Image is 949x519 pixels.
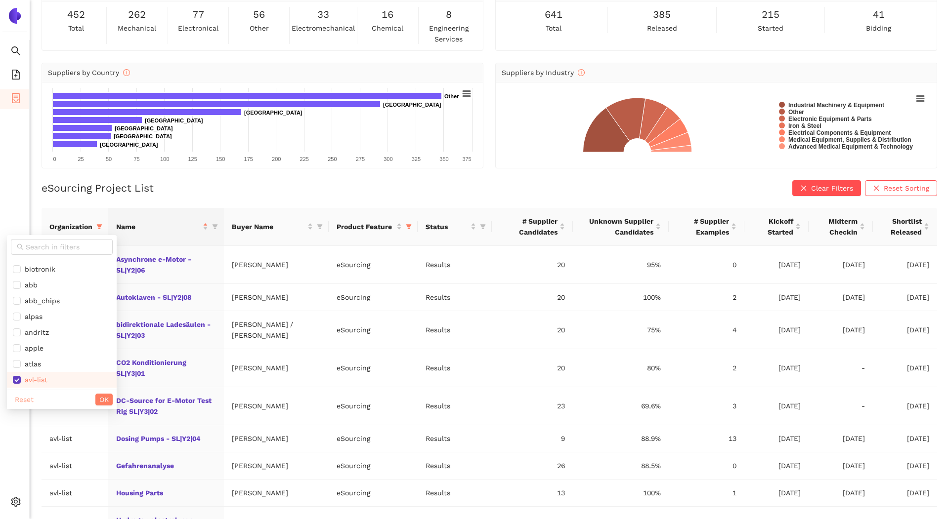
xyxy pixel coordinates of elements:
[809,311,873,349] td: [DATE]
[573,349,669,387] td: 80%
[329,349,418,387] td: eSourcing
[329,284,418,311] td: eSourcing
[17,243,24,250] span: search
[669,452,744,479] td: 0
[329,387,418,425] td: eSourcing
[292,23,355,34] span: electromechanical
[95,394,113,405] button: OK
[244,110,302,116] text: [GEOGRAPHIC_DATA]
[133,156,139,162] text: 75
[881,216,922,238] span: Shortlist Released
[788,122,821,129] text: Iron & Steel
[866,23,891,34] span: bidding
[192,7,204,22] span: 77
[873,452,937,479] td: [DATE]
[337,221,394,232] span: Product Feature
[49,221,92,232] span: Organization
[788,116,872,122] text: Electronic Equipment & Parts
[573,311,669,349] td: 75%
[21,360,41,368] span: atlas
[356,156,365,162] text: 275
[21,281,38,289] span: abb
[26,241,107,252] input: Search in filters
[118,23,156,34] span: mechanical
[224,349,329,387] td: [PERSON_NAME]
[210,219,220,234] span: filter
[42,479,108,507] td: avl-list
[383,102,441,108] text: [GEOGRAPHIC_DATA]
[114,133,172,139] text: [GEOGRAPHIC_DATA]
[42,452,108,479] td: avl-list
[669,349,744,387] td: 2
[96,224,102,230] span: filter
[21,328,49,336] span: andritz
[800,185,807,193] span: close
[21,344,43,352] span: apple
[128,7,146,22] span: 262
[418,311,492,349] td: Results
[809,284,873,311] td: [DATE]
[418,208,492,246] th: this column's title is Status,this column is sortable
[578,69,585,76] span: info-circle
[492,425,573,452] td: 9
[669,208,744,246] th: this column's title is # Supplier Examples,this column is sortable
[744,311,809,349] td: [DATE]
[573,479,669,507] td: 100%
[788,109,804,116] text: Other
[418,479,492,507] td: Results
[677,216,729,238] span: # Supplier Examples
[115,125,173,131] text: [GEOGRAPHIC_DATA]
[792,180,861,196] button: closeClear Filters
[744,284,809,311] td: [DATE]
[300,156,309,162] text: 225
[573,208,669,246] th: this column's title is Unknown Supplier Candidates,this column is sortable
[418,349,492,387] td: Results
[123,69,130,76] span: info-circle
[21,313,43,320] span: alpas
[78,156,84,162] text: 25
[384,156,392,162] text: 300
[329,311,418,349] td: eSourcing
[669,246,744,284] td: 0
[11,493,21,513] span: setting
[99,394,109,405] span: OK
[329,246,418,284] td: eSourcing
[418,284,492,311] td: Results
[315,219,325,234] span: filter
[817,216,858,238] span: Midterm Checkin
[224,425,329,452] td: [PERSON_NAME]
[224,246,329,284] td: [PERSON_NAME]
[272,156,281,162] text: 200
[492,311,573,349] td: 20
[492,387,573,425] td: 23
[744,425,809,452] td: [DATE]
[873,185,880,193] span: close
[744,452,809,479] td: [DATE]
[744,479,809,507] td: [DATE]
[100,142,158,148] text: [GEOGRAPHIC_DATA]
[253,7,265,22] span: 56
[21,265,55,273] span: biotronik
[873,284,937,311] td: [DATE]
[224,208,329,246] th: this column's title is Buyer Name,this column is sortable
[444,93,459,99] text: Other
[873,425,937,452] td: [DATE]
[573,452,669,479] td: 88.5%
[873,246,937,284] td: [DATE]
[653,7,671,22] span: 385
[809,208,873,246] th: this column's title is Midterm Checkin,this column is sortable
[329,452,418,479] td: eSourcing
[809,349,873,387] td: -
[160,156,169,162] text: 100
[788,129,891,136] text: Electrical Components & Equipment
[492,349,573,387] td: 20
[873,479,937,507] td: [DATE]
[462,156,471,162] text: 375
[446,7,452,22] span: 8
[67,7,85,22] span: 452
[11,90,21,110] span: container
[758,23,783,34] span: started
[418,387,492,425] td: Results
[21,376,47,384] span: avl-list
[873,311,937,349] td: [DATE]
